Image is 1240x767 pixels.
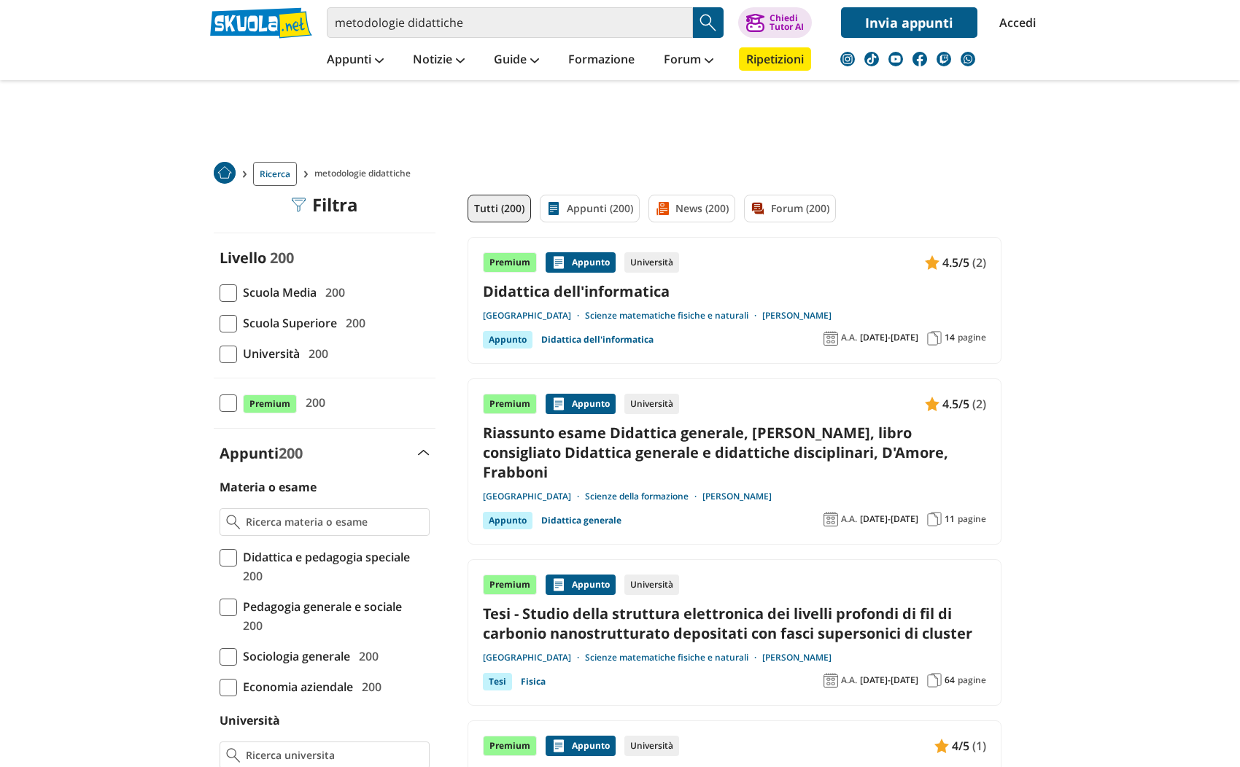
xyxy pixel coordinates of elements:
[300,393,325,412] span: 200
[541,331,654,349] a: Didattica dell'informatica
[327,7,693,38] input: Cerca appunti, riassunti o versioni
[292,198,306,212] img: Filtra filtri mobile
[483,423,986,483] a: Riassunto esame Didattica generale, [PERSON_NAME], libro consigliato Didattica generale e didatti...
[841,674,857,686] span: A.A.
[864,52,879,66] img: tiktok
[999,7,1030,38] a: Accedi
[540,195,640,222] a: Appunti (200)
[762,652,832,663] a: [PERSON_NAME]
[483,252,537,273] div: Premium
[585,310,762,322] a: Scienze matematiche fisiche e naturali
[927,331,942,346] img: Pagine
[693,7,724,38] button: Search Button
[744,195,836,222] a: Forum (200)
[237,597,402,616] span: Pedagogia generale e sociale
[246,515,423,529] input: Ricerca materia o esame
[237,548,410,567] span: Didattica e pedagogia speciale
[565,47,638,74] a: Formazione
[319,283,345,302] span: 200
[468,195,531,222] a: Tutti (200)
[762,310,832,322] a: [PERSON_NAME]
[521,673,546,690] a: Fisica
[220,479,317,495] label: Materia o esame
[624,252,679,273] div: Università
[220,248,266,268] label: Livello
[942,394,969,413] span: 4.5/5
[356,677,381,696] span: 200
[551,397,566,411] img: Appunti contenuto
[483,281,986,301] a: Didattica dell'informatica
[483,673,512,690] div: Tesi
[860,332,918,343] span: [DATE]-[DATE]
[958,332,986,343] span: pagine
[237,616,263,635] span: 200
[952,736,969,755] span: 4/5
[237,314,337,332] span: Scuola Superiore
[214,162,236,184] img: Home
[824,673,838,688] img: Anno accademico
[237,283,317,302] span: Scuola Media
[972,253,986,272] span: (2)
[912,52,927,66] img: facebook
[409,47,468,74] a: Notizie
[483,512,532,529] div: Appunto
[483,604,986,643] a: Tesi - Studio della struttura elettronica dei livelli profondi di fil di carbonio nanostrutturato...
[483,491,585,502] a: [GEOGRAPHIC_DATA]
[860,513,918,525] span: [DATE]-[DATE]
[840,52,855,66] img: instagram
[214,162,236,186] a: Home
[490,47,543,74] a: Guide
[246,748,423,763] input: Ricerca universita
[934,739,949,753] img: Appunti contenuto
[237,344,300,363] span: Università
[226,748,240,763] img: Ricerca universita
[585,491,702,502] a: Scienze della formazione
[585,652,762,663] a: Scienze matematiche fisiche e naturali
[624,394,679,414] div: Università
[945,674,955,686] span: 64
[483,394,537,414] div: Premium
[972,394,986,413] span: (2)
[551,739,566,753] img: Appunti contenuto
[220,443,303,463] label: Appunti
[655,201,670,216] img: News filtro contenuto
[860,674,918,686] span: [DATE]-[DATE]
[841,332,857,343] span: A.A.
[738,7,812,38] button: ChiediTutor AI
[702,491,772,502] a: [PERSON_NAME]
[925,397,939,411] img: Appunti contenuto
[483,736,537,756] div: Premium
[697,12,719,34] img: Cerca appunti, riassunti o versioni
[220,712,280,728] label: Università
[353,647,379,666] span: 200
[546,394,616,414] div: Appunto
[323,47,387,74] a: Appunti
[824,512,838,526] img: Anno accademico
[292,195,358,215] div: Filtra
[541,512,621,529] a: Didattica generale
[253,162,297,186] a: Ricerca
[961,52,975,66] img: WhatsApp
[888,52,903,66] img: youtube
[841,7,977,38] a: Invia appunti
[483,575,537,595] div: Premium
[226,515,240,529] img: Ricerca materia o esame
[546,575,616,595] div: Appunto
[551,255,566,270] img: Appunti contenuto
[551,577,566,592] img: Appunti contenuto
[739,47,811,71] a: Ripetizioni
[237,677,353,696] span: Economia aziendale
[841,513,857,525] span: A.A.
[314,162,416,186] span: metodologie didattiche
[770,14,804,31] div: Chiedi Tutor AI
[237,567,263,585] span: 200
[927,673,942,688] img: Pagine
[958,513,986,525] span: pagine
[303,344,328,363] span: 200
[624,575,679,595] div: Università
[925,255,939,270] img: Appunti contenuto
[972,736,986,755] span: (1)
[660,47,717,74] a: Forum
[824,331,838,346] img: Anno accademico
